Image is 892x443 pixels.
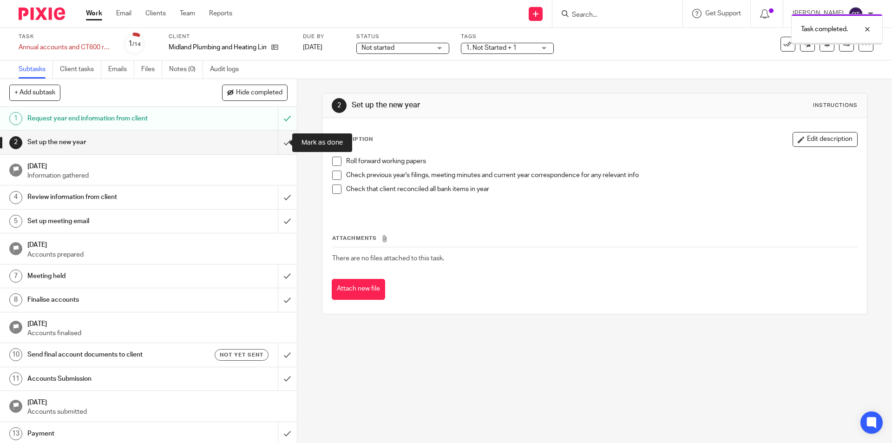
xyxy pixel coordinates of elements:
[60,60,101,79] a: Client tasks
[9,293,22,306] div: 8
[9,136,22,149] div: 2
[27,427,188,441] h1: Payment
[346,185,857,194] p: Check that client reconciled all bank items in year
[303,44,322,51] span: [DATE]
[128,39,141,49] div: 1
[236,89,282,97] span: Hide completed
[303,33,345,40] label: Due by
[27,396,288,407] h1: [DATE]
[27,250,288,259] p: Accounts prepared
[9,270,22,283] div: 7
[813,102,858,109] div: Instructions
[9,372,22,385] div: 11
[169,60,203,79] a: Notes (0)
[27,238,288,250] h1: [DATE]
[210,60,246,79] a: Audit logs
[9,112,22,125] div: 1
[19,60,53,79] a: Subtasks
[332,236,377,241] span: Attachments
[27,190,188,204] h1: Review information from client
[27,135,188,149] h1: Set up the new year
[356,33,449,40] label: Status
[793,132,858,147] button: Edit description
[9,348,22,361] div: 10
[19,33,111,40] label: Task
[332,279,385,300] button: Attach new file
[9,191,22,204] div: 4
[346,171,857,180] p: Check previous year's filings, meeting minutes and current year correspondence for any relevant info
[346,157,857,166] p: Roll forward working papers
[352,100,615,110] h1: Set up the new year
[220,351,263,359] span: Not yet sent
[801,25,848,34] p: Task completed.
[27,293,188,307] h1: Finalise accounts
[180,9,195,18] a: Team
[209,9,232,18] a: Reports
[27,112,188,126] h1: Request year end information from client
[19,43,111,52] div: Annual accounts and CT600 return
[169,43,267,52] p: Midland Plumbing and Heating Limited
[145,9,166,18] a: Clients
[108,60,134,79] a: Emails
[332,136,373,143] p: Description
[27,171,288,180] p: Information gathered
[27,214,188,228] h1: Set up meeting email
[848,7,863,21] img: svg%3E
[27,269,188,283] h1: Meeting held
[116,9,131,18] a: Email
[27,159,288,171] h1: [DATE]
[332,98,347,113] div: 2
[27,317,288,329] h1: [DATE]
[27,329,288,338] p: Accounts finalised
[222,85,288,100] button: Hide completed
[141,60,162,79] a: Files
[9,427,22,440] div: 13
[9,85,60,100] button: + Add subtask
[27,407,288,417] p: Accounts submitted
[466,45,517,51] span: 1. Not Started + 1
[86,9,102,18] a: Work
[27,372,188,386] h1: Accounts Submission
[27,348,188,362] h1: Send final account documents to client
[332,255,444,262] span: There are no files attached to this task.
[9,215,22,228] div: 5
[132,42,141,47] small: /14
[19,7,65,20] img: Pixie
[169,33,291,40] label: Client
[361,45,394,51] span: Not started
